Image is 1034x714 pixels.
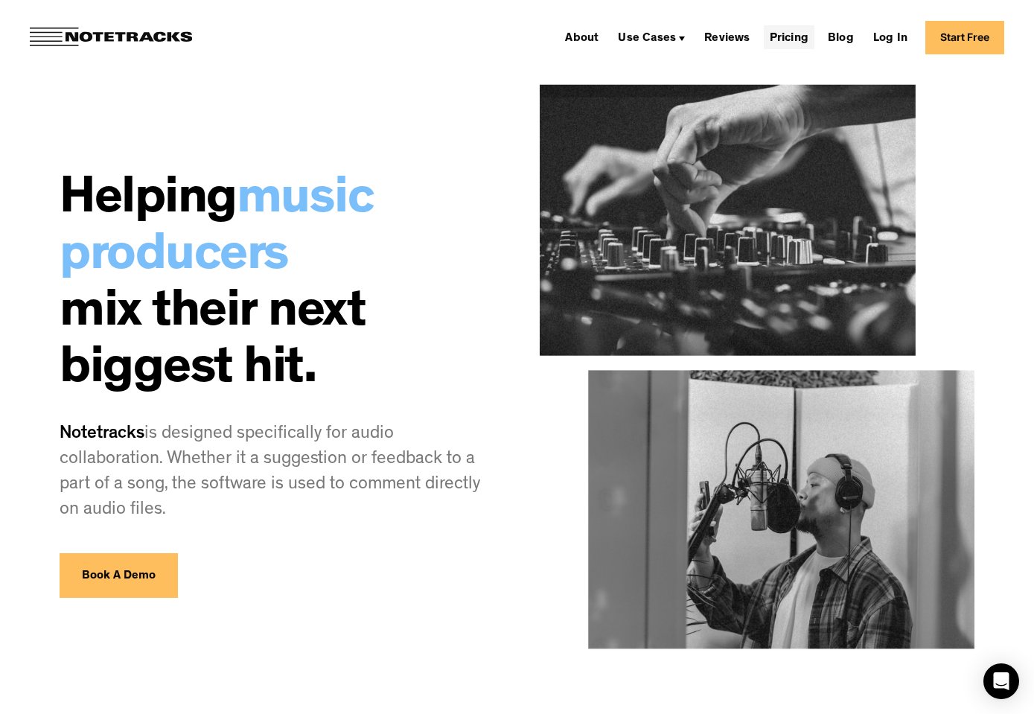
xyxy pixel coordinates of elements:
[698,25,756,49] a: Reviews
[867,25,913,49] a: Log In
[983,663,1019,699] div: Open Intercom Messenger
[612,25,691,49] div: Use Cases
[60,426,144,444] span: Notetracks
[822,25,860,49] a: Blog
[618,33,676,45] div: Use Cases
[60,553,178,598] a: Book A Demo
[925,21,1004,54] a: Start Free
[559,25,604,49] a: About
[60,173,495,400] h2: Helping mix their next biggest hit.
[764,25,814,49] a: Pricing
[60,422,495,523] p: is designed specifically for audio collaboration. Whether it a suggestion or feedback to a part o...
